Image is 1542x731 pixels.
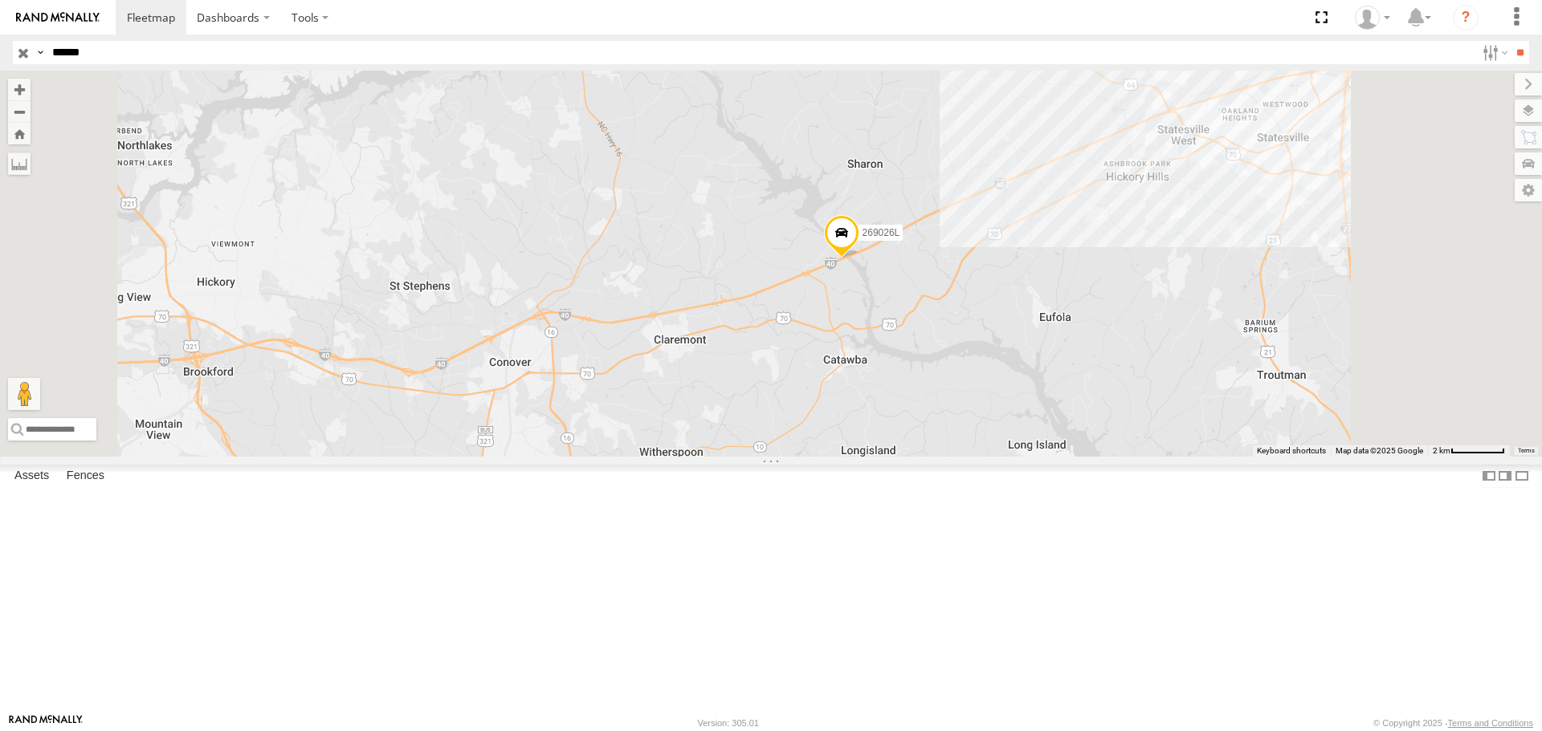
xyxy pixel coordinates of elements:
[8,79,31,100] button: Zoom in
[1349,6,1396,30] div: Zack Abernathy
[1257,445,1326,457] button: Keyboard shortcuts
[863,228,900,239] span: 269026L
[9,715,83,731] a: Visit our Website
[8,378,40,410] button: Drag Pegman onto the map to open Street View
[16,12,100,23] img: rand-logo.svg
[34,41,47,64] label: Search Query
[8,123,31,144] button: Zoom Home
[1433,446,1450,455] span: 2 km
[698,718,759,728] div: Version: 305.01
[1518,447,1535,453] a: Terms
[59,465,112,488] label: Fences
[1514,465,1530,488] label: Hide Summary Table
[1373,718,1533,728] div: © Copyright 2025 -
[1481,465,1497,488] label: Dock Summary Table to the Left
[1336,446,1423,455] span: Map data ©2025 Google
[8,100,31,123] button: Zoom out
[1515,179,1542,201] label: Map Settings
[1453,5,1479,30] i: ?
[1428,445,1510,457] button: Map Scale: 2 km per 64 pixels
[6,465,57,488] label: Assets
[1476,41,1511,64] label: Search Filter Options
[8,152,31,175] label: Measure
[1448,718,1533,728] a: Terms and Conditions
[1497,465,1513,488] label: Dock Summary Table to the Right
